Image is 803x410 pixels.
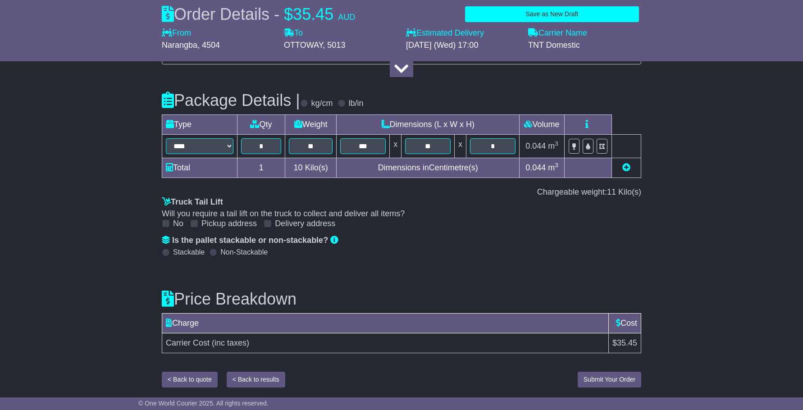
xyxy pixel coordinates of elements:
td: Dimensions (L x W x H) [337,115,520,135]
button: < Back to quote [162,372,218,387]
td: x [455,135,466,158]
span: 10 [294,163,303,172]
span: , 4504 [197,41,220,50]
span: (inc taxes) [212,338,249,347]
label: Estimated Delivery [406,28,519,38]
div: Will you require a tail lift on the truck to collect and deliver all items? [162,209,641,219]
sup: 3 [555,162,558,169]
sup: 3 [555,140,558,147]
span: Carrier Cost [166,338,210,347]
div: [DATE] (Wed) 17:00 [406,41,519,50]
div: Chargeable weight: Kilo(s) [162,187,641,197]
span: Is the pallet stackable or non-stackable? [172,236,328,245]
a: Add new item [622,163,630,172]
td: x [390,135,401,158]
span: Submit Your Order [584,376,635,383]
h3: Price Breakdown [162,290,641,308]
button: Save as New Draft [465,6,639,22]
h3: Package Details | [162,91,300,109]
label: Non-Stackable [220,248,268,256]
span: Narangba [162,41,197,50]
td: Kilo(s) [285,158,337,178]
span: $ [284,5,293,23]
td: 1 [237,158,285,178]
div: Order Details - [162,5,355,24]
span: OTTOWAY [284,41,323,50]
span: 0.044 [525,141,546,150]
label: To [284,28,303,38]
span: , 5013 [323,41,345,50]
td: Volume [519,115,564,135]
div: TNT Domestic [528,41,641,50]
label: lb/in [349,99,364,109]
span: AUD [338,13,355,22]
span: m [548,141,558,150]
label: Pickup address [201,219,257,229]
td: Type [162,115,237,135]
label: kg/cm [311,99,333,109]
label: From [162,28,191,38]
label: Stackable [173,248,205,256]
span: 0.044 [525,163,546,172]
button: Submit Your Order [578,372,641,387]
td: Qty [237,115,285,135]
span: m [548,163,558,172]
span: 11 [607,187,616,196]
label: Delivery address [275,219,335,229]
span: © One World Courier 2025. All rights reserved. [138,400,269,407]
td: Dimensions in Centimetre(s) [337,158,520,178]
button: < Back to results [227,372,285,387]
td: Total [162,158,237,178]
td: Weight [285,115,337,135]
label: Truck Tail Lift [162,197,223,207]
span: $35.45 [612,338,637,347]
label: Carrier Name [528,28,587,38]
td: Charge [162,314,609,333]
td: Cost [608,314,641,333]
label: No [173,219,183,229]
span: 35.45 [293,5,333,23]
